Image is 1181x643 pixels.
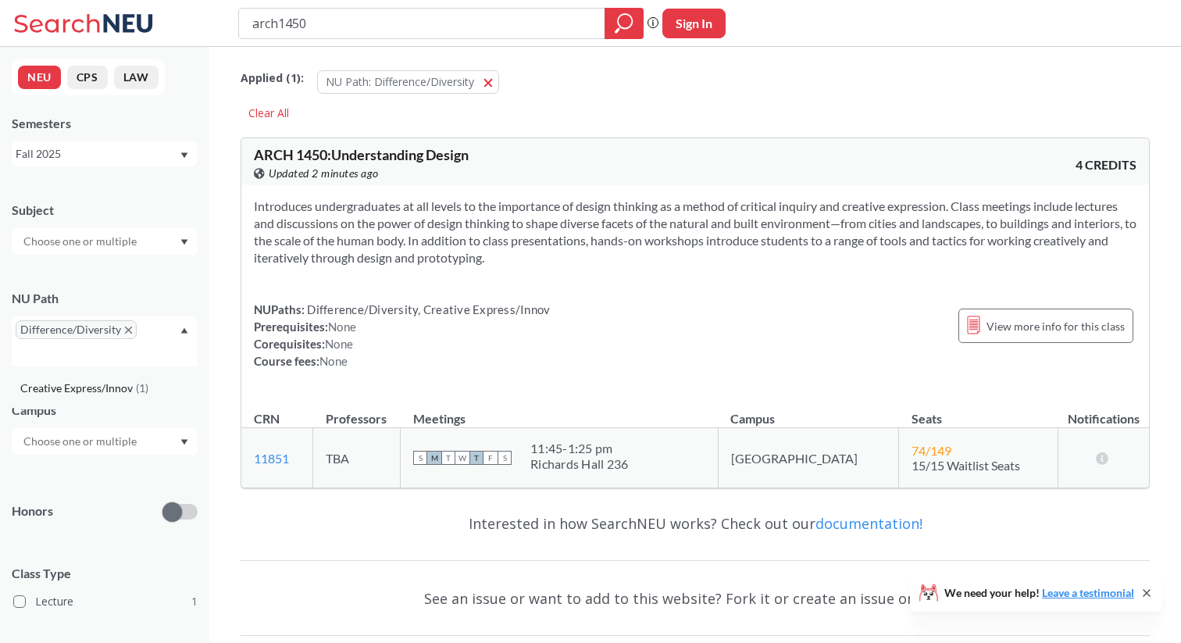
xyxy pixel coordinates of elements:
div: Semesters [12,115,198,132]
td: [GEOGRAPHIC_DATA] [718,428,898,488]
a: Leave a testimonial [1042,586,1134,599]
input: Class, professor, course number, "phrase" [251,10,594,37]
th: Meetings [401,395,719,428]
div: Clear All [241,102,297,125]
div: magnifying glass [605,8,644,39]
span: None [325,337,353,351]
span: F [483,451,498,465]
section: Introduces undergraduates at all levels to the importance of design thinking as a method of criti... [254,198,1136,266]
span: Difference/Diversity, Creative Express/Innov [305,302,550,316]
svg: magnifying glass [615,13,633,34]
button: NEU [18,66,61,89]
p: Honors [12,502,53,520]
span: NU Path: Difference/Diversity [326,74,474,89]
span: ARCH 1450 : Understanding Design [254,146,469,163]
th: Notifications [1058,395,1149,428]
th: Seats [899,395,1058,428]
button: CPS [67,66,108,89]
div: CRN [254,410,280,427]
div: Fall 2025 [16,145,179,163]
label: Lecture [13,591,198,612]
div: Fall 2025Dropdown arrow [12,141,198,166]
td: TBA [313,428,401,488]
div: Richards Hall 236 [530,456,628,472]
div: 11:45 - 1:25 pm [530,441,628,456]
span: None [328,320,356,334]
svg: Dropdown arrow [180,327,188,334]
span: View more info for this class [987,316,1125,336]
span: We need your help! [944,588,1134,598]
span: S [413,451,427,465]
span: M [427,451,441,465]
span: ( 1 ) [136,381,148,395]
div: Dropdown arrow [12,428,198,455]
div: NUPaths: Prerequisites: Corequisites: Course fees: [254,301,550,370]
span: None [319,354,348,368]
svg: X to remove pill [125,327,132,334]
div: See an issue or want to add to this website? Fork it or create an issue on . [241,576,1150,621]
span: Updated 2 minutes ago [269,165,379,182]
input: Choose one or multiple [16,232,147,251]
div: Subject [12,202,198,219]
span: Difference/DiversityX to remove pill [16,320,137,339]
span: S [498,451,512,465]
div: Dropdown arrow [12,228,198,255]
div: Campus [12,402,198,419]
a: documentation! [815,514,922,533]
span: 1 [191,593,198,610]
span: W [455,451,469,465]
svg: Dropdown arrow [180,239,188,245]
a: 11851 [254,451,289,466]
span: 15/15 Waitlist Seats [912,458,1020,473]
input: Choose one or multiple [16,432,147,451]
div: Difference/DiversityX to remove pillDropdown arrowCreative Express/Innov(1) [12,316,198,366]
div: Interested in how SearchNEU works? Check out our [241,501,1150,546]
th: Professors [313,395,401,428]
span: Creative Express/Innov [20,380,136,397]
span: Class Type [12,565,198,582]
button: Sign In [662,9,726,38]
button: LAW [114,66,159,89]
span: Applied ( 1 ): [241,70,304,87]
div: NU Path [12,290,198,307]
svg: Dropdown arrow [180,152,188,159]
th: Campus [718,395,898,428]
span: T [469,451,483,465]
svg: Dropdown arrow [180,439,188,445]
span: 74 / 149 [912,443,951,458]
span: 4 CREDITS [1076,156,1136,173]
button: NU Path: Difference/Diversity [317,70,499,94]
span: T [441,451,455,465]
